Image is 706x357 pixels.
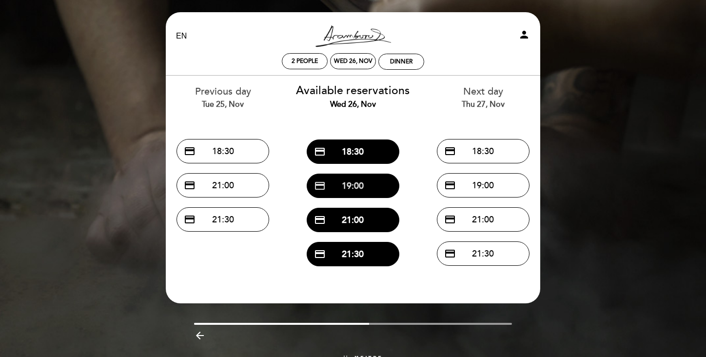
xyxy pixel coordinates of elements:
a: Aramburu Resto [292,23,414,50]
span: credit_card [314,180,326,192]
div: Wed 26, Nov [295,99,411,110]
button: person [518,29,530,44]
button: credit_card 18:30 [437,139,529,163]
i: arrow_backward [194,330,206,341]
span: credit_card [184,179,196,191]
button: credit_card 19:00 [437,173,529,198]
div: Previous day [165,85,281,110]
span: credit_card [314,214,326,226]
button: credit_card 21:00 [307,208,399,232]
span: credit_card [444,214,456,225]
button: credit_card 18:30 [176,139,269,163]
button: credit_card 19:00 [307,174,399,198]
button: credit_card 21:30 [176,207,269,232]
span: credit_card [444,145,456,157]
div: Tue 25, Nov [165,99,281,110]
span: credit_card [184,214,196,225]
span: credit_card [444,179,456,191]
div: Dinner [390,58,412,65]
div: Available reservations [295,83,411,110]
div: Thu 27, Nov [425,99,541,110]
span: credit_card [314,146,326,158]
span: 2 people [292,58,318,65]
div: Wed 26, Nov [334,58,373,65]
button: credit_card 18:30 [307,139,399,164]
button: credit_card 21:00 [437,207,529,232]
i: person [518,29,530,40]
button: credit_card 21:30 [307,242,399,266]
span: credit_card [314,248,326,260]
button: credit_card 21:00 [176,173,269,198]
span: credit_card [184,145,196,157]
span: credit_card [444,248,456,259]
button: credit_card 21:30 [437,241,529,266]
div: Next day [425,85,541,110]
